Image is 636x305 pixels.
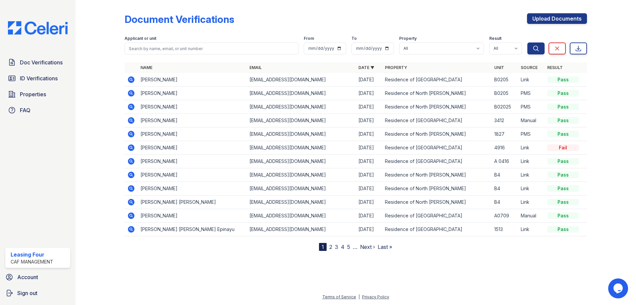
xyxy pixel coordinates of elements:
label: Property [399,36,417,41]
td: Link [518,141,545,155]
a: Upload Documents [527,13,587,24]
td: [PERSON_NAME] [138,100,247,114]
td: [EMAIL_ADDRESS][DOMAIN_NAME] [247,223,356,236]
td: [EMAIL_ADDRESS][DOMAIN_NAME] [247,141,356,155]
div: | [358,294,360,299]
a: FAQ [5,104,70,117]
div: Pass [547,226,579,233]
td: [DATE] [356,100,382,114]
td: [PERSON_NAME] [138,155,247,168]
a: Doc Verifications [5,56,70,69]
td: 1827 [492,127,518,141]
iframe: chat widget [608,278,629,298]
div: Pass [547,185,579,192]
td: Link [518,223,545,236]
td: [DATE] [356,114,382,127]
td: [EMAIL_ADDRESS][DOMAIN_NAME] [247,182,356,195]
td: [EMAIL_ADDRESS][DOMAIN_NAME] [247,127,356,141]
div: Pass [547,172,579,178]
span: … [353,243,357,251]
a: 3 [335,244,338,250]
td: A0709 [492,209,518,223]
td: B4 [492,182,518,195]
a: Result [547,65,563,70]
td: B4 [492,195,518,209]
td: [DATE] [356,155,382,168]
div: Fail [547,144,579,151]
a: Next › [360,244,375,250]
a: 4 [341,244,344,250]
td: Residence of North [PERSON_NAME] [382,100,491,114]
td: [DATE] [356,127,382,141]
td: Residence of North [PERSON_NAME] [382,168,491,182]
a: Properties [5,88,70,101]
td: [EMAIL_ADDRESS][DOMAIN_NAME] [247,209,356,223]
td: Residence of North [PERSON_NAME] [382,182,491,195]
div: CAF Management [11,259,53,265]
div: Leasing Four [11,251,53,259]
td: [DATE] [356,195,382,209]
td: Link [518,195,545,209]
label: Applicant or unit [125,36,156,41]
td: [DATE] [356,223,382,236]
div: Document Verifications [125,13,234,25]
td: [DATE] [356,209,382,223]
td: Residence of North [PERSON_NAME] [382,195,491,209]
div: Pass [547,212,579,219]
td: [EMAIL_ADDRESS][DOMAIN_NAME] [247,114,356,127]
td: [DATE] [356,168,382,182]
td: Residence of [GEOGRAPHIC_DATA] [382,73,491,87]
td: [EMAIL_ADDRESS][DOMAIN_NAME] [247,155,356,168]
td: [DATE] [356,141,382,155]
td: Manual [518,209,545,223]
a: Account [3,270,73,284]
td: [DATE] [356,182,382,195]
a: Email [249,65,262,70]
td: Residence of [GEOGRAPHIC_DATA] [382,114,491,127]
label: From [304,36,314,41]
td: PMS [518,100,545,114]
td: [PERSON_NAME] [138,141,247,155]
a: Sign out [3,286,73,300]
td: [DATE] [356,73,382,87]
td: B0205 [492,87,518,100]
td: Link [518,73,545,87]
td: Residence of North [PERSON_NAME] [382,127,491,141]
td: [PERSON_NAME] [138,73,247,87]
td: Link [518,155,545,168]
td: [DATE] [356,87,382,100]
div: Pass [547,131,579,137]
a: Terms of Service [322,294,356,299]
td: A 0416 [492,155,518,168]
span: ID Verifications [20,74,58,82]
span: Doc Verifications [20,58,63,66]
td: [EMAIL_ADDRESS][DOMAIN_NAME] [247,73,356,87]
td: [PERSON_NAME] [138,182,247,195]
td: B4 [492,168,518,182]
td: [EMAIL_ADDRESS][DOMAIN_NAME] [247,87,356,100]
div: Pass [547,117,579,124]
a: Last » [378,244,392,250]
a: Source [521,65,538,70]
td: Residence of [GEOGRAPHIC_DATA] [382,223,491,236]
input: Search by name, email, or unit number [125,42,298,54]
a: Unit [494,65,504,70]
div: Pass [547,76,579,83]
td: [PERSON_NAME] [138,209,247,223]
a: Property [385,65,407,70]
a: Date ▼ [358,65,374,70]
td: [EMAIL_ADDRESS][DOMAIN_NAME] [247,195,356,209]
span: Sign out [17,289,37,297]
div: 1 [319,243,327,251]
td: [PERSON_NAME] [138,127,247,141]
td: [PERSON_NAME] [138,87,247,100]
td: Manual [518,114,545,127]
a: Privacy Policy [362,294,389,299]
td: [PERSON_NAME] [PERSON_NAME] Epinayu [138,223,247,236]
a: 2 [329,244,332,250]
div: Pass [547,90,579,97]
a: 5 [347,244,350,250]
td: Link [518,182,545,195]
td: Residence of [GEOGRAPHIC_DATA] [382,155,491,168]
